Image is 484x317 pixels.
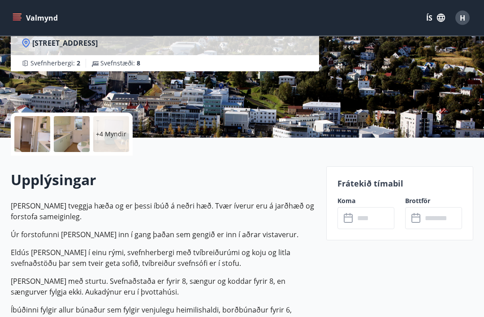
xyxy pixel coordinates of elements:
[30,59,80,68] span: Svefnherbergi :
[452,7,473,29] button: H
[460,13,465,23] span: H
[405,197,462,206] label: Brottför
[11,248,315,269] p: Eldús [PERSON_NAME] í einu rými, svefnherbergi með tvíbreiðurúmi og koju og litla svefnaðstöðu þa...
[11,276,315,298] p: [PERSON_NAME] með sturtu. Svefnaðstaða er fyrir 8, sængur og koddar fyrir 8, en sængurver fylgja ...
[137,59,140,68] span: 8
[421,10,450,26] button: ÍS
[11,230,315,240] p: Úr forstofunni [PERSON_NAME] inn í gang þaðan sem gengið er inn í aðrar vistaverur.
[11,201,315,222] p: [PERSON_NAME] tveggja hæða og er þessi íbúð á neðri hæð. Tvær íverur eru á jarðhæð og forstofa sa...
[337,197,394,206] label: Koma
[77,59,80,68] span: 2
[100,59,140,68] span: Svefnstæði :
[11,170,315,190] h2: Upplýsingar
[337,178,462,190] p: Frátekið tímabil
[96,130,126,139] p: +4 Myndir
[11,10,61,26] button: menu
[32,39,98,48] span: [STREET_ADDRESS]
